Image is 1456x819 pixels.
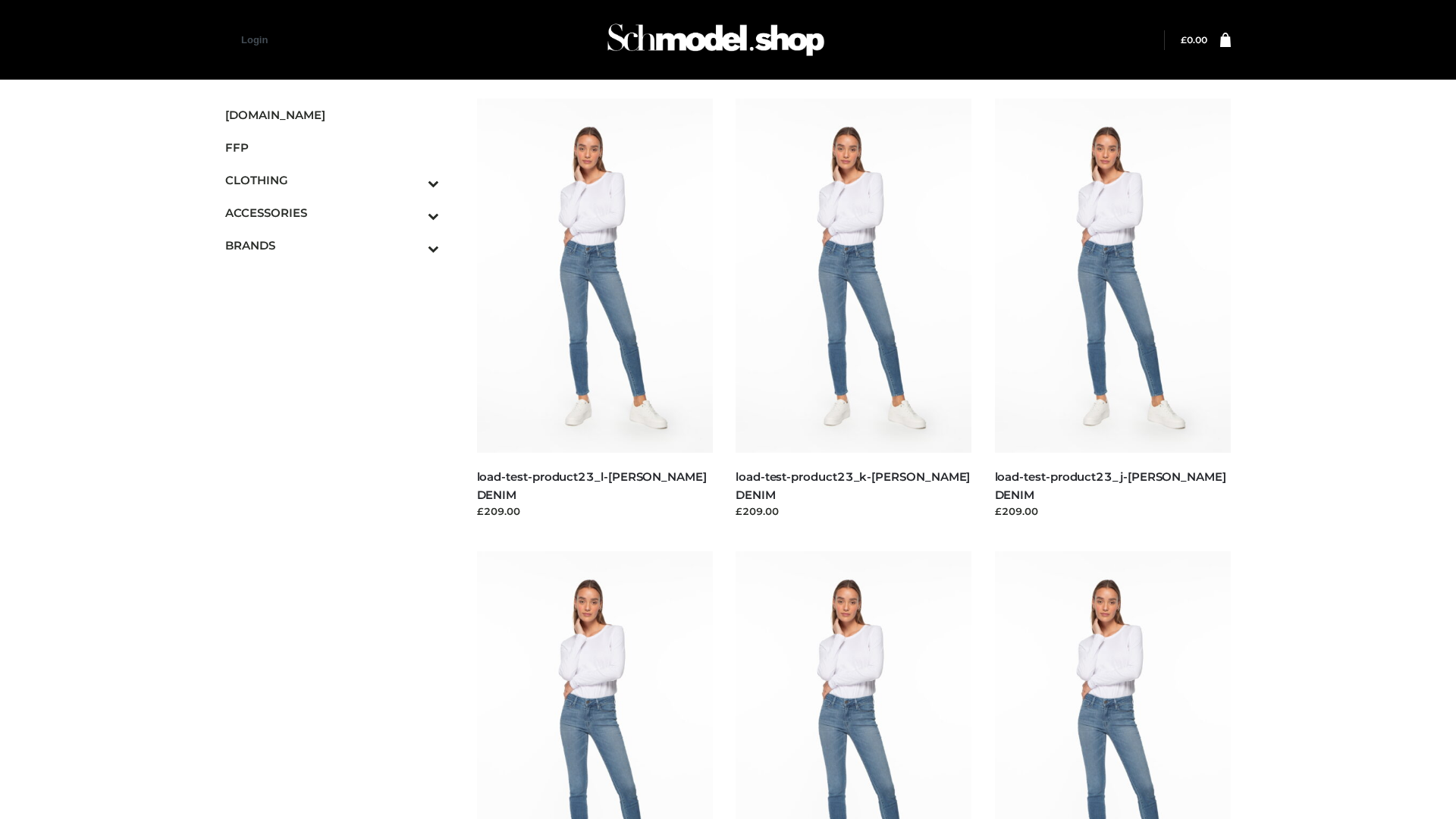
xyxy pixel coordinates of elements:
a: ACCESSORIESToggle Submenu [225,196,439,229]
a: Login [241,34,268,45]
span: CLOTHING [225,171,439,189]
button: Toggle Submenu [386,229,439,262]
div: £209.00 [995,504,1232,519]
bdi: 0.00 [1181,34,1207,45]
span: £ [1181,34,1187,45]
a: load-test-product23_k-[PERSON_NAME] DENIM [736,469,970,501]
span: ACCESSORIES [225,204,439,221]
img: Schmodel Admin 964 [602,10,830,70]
a: BRANDSToggle Submenu [225,229,439,262]
button: Toggle Submenu [386,164,439,196]
a: £0.00 [1181,34,1207,45]
span: BRANDS [225,237,439,254]
a: [DOMAIN_NAME] [225,99,439,131]
div: £209.00 [736,504,972,519]
a: CLOTHINGToggle Submenu [225,164,439,196]
a: load-test-product23_l-[PERSON_NAME] DENIM [477,469,707,501]
span: FFP [225,139,439,156]
button: Toggle Submenu [386,196,439,229]
div: £209.00 [477,504,714,519]
span: [DOMAIN_NAME] [225,106,439,124]
a: load-test-product23_j-[PERSON_NAME] DENIM [995,469,1226,501]
a: FFP [225,131,439,164]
